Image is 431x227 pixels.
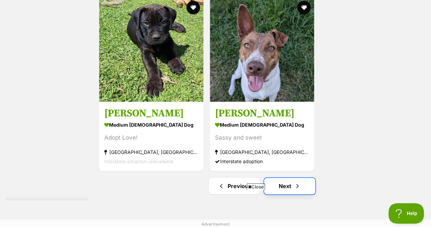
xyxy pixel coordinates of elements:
a: [PERSON_NAME] medium [DEMOGRAPHIC_DATA] Dog Sassy and sweet [GEOGRAPHIC_DATA], [GEOGRAPHIC_DATA] ... [210,102,314,171]
a: Previous page [209,178,260,194]
a: Next page [264,178,315,194]
h3: [PERSON_NAME] [104,107,198,120]
nav: Pagination [98,178,426,194]
div: Sassy and sweet [215,133,309,142]
div: Adopt Love! [104,133,198,142]
strong: medium [DEMOGRAPHIC_DATA] Dog [104,120,198,130]
button: favourite [297,1,311,14]
strong: [GEOGRAPHIC_DATA], [GEOGRAPHIC_DATA] [104,147,198,157]
a: [PERSON_NAME] medium [DEMOGRAPHIC_DATA] Dog Adopt Love! [GEOGRAPHIC_DATA], [GEOGRAPHIC_DATA] Inte... [99,102,203,171]
span: Interstate adoption unavailable [104,158,173,164]
div: Interstate adoption [215,157,309,166]
strong: [GEOGRAPHIC_DATA], [GEOGRAPHIC_DATA] [215,147,309,157]
iframe: Help Scout Beacon - Open [388,203,424,224]
strong: medium [DEMOGRAPHIC_DATA] Dog [215,120,309,130]
span: Close [247,183,265,190]
h3: [PERSON_NAME] [215,107,309,120]
button: favourite [186,1,200,14]
iframe: Advertisement [92,193,340,224]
